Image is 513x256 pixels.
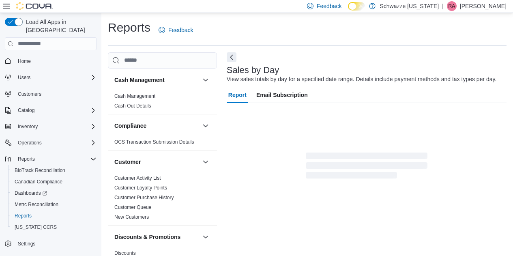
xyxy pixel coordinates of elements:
button: BioTrack Reconciliation [8,165,100,176]
button: Next [227,52,236,62]
span: Loading [306,154,427,180]
span: Canadian Compliance [15,179,62,185]
button: Discounts & Promotions [201,232,210,242]
span: Reports [15,154,97,164]
a: Customer Activity List [114,175,161,181]
a: Customer Queue [114,204,151,210]
button: Catalog [15,105,38,115]
span: Dashboards [11,188,97,198]
p: | [442,1,444,11]
button: Compliance [201,121,210,131]
a: Canadian Compliance [11,177,66,187]
button: Operations [15,138,45,148]
span: Load All Apps in [GEOGRAPHIC_DATA] [23,18,97,34]
span: Settings [18,241,35,247]
span: Customer Purchase History [114,194,174,201]
span: Canadian Compliance [11,177,97,187]
h3: Compliance [114,122,146,130]
span: RA [449,1,455,11]
button: Cash Management [114,76,199,84]
span: Metrc Reconciliation [11,200,97,209]
a: Settings [15,239,39,249]
button: Customer [114,158,199,166]
a: Customer Loyalty Points [114,185,167,191]
div: Cash Management [108,91,217,114]
h3: Cash Management [114,76,165,84]
a: Metrc Reconciliation [11,200,62,209]
div: Customer [108,173,217,225]
span: Home [15,56,97,66]
span: Catalog [15,105,97,115]
span: Reports [11,211,97,221]
img: Cova [16,2,53,10]
button: Customers [2,88,100,100]
span: Inventory [18,123,38,130]
button: Canadian Compliance [8,176,100,187]
span: Metrc Reconciliation [15,201,58,208]
span: Reports [18,156,35,162]
button: Reports [15,154,38,164]
span: Feedback [168,26,193,34]
button: Users [2,72,100,83]
button: Home [2,55,100,67]
span: Settings [15,239,97,249]
h1: Reports [108,19,150,36]
a: Cash Management [114,93,155,99]
span: Email Subscription [256,87,308,103]
div: Compliance [108,137,217,150]
button: Customer [201,157,210,167]
p: [PERSON_NAME] [460,1,507,11]
a: BioTrack Reconciliation [11,166,69,175]
span: Report [228,87,247,103]
button: Compliance [114,122,199,130]
a: Feedback [155,22,196,38]
h3: Discounts & Promotions [114,233,180,241]
span: Washington CCRS [11,222,97,232]
span: Feedback [317,2,341,10]
div: Ryan Alexzander Broome [447,1,457,11]
span: BioTrack Reconciliation [15,167,65,174]
button: Operations [2,137,100,148]
button: [US_STATE] CCRS [8,222,100,233]
a: New Customers [114,214,149,220]
button: Reports [2,153,100,165]
span: Reports [15,213,32,219]
a: Dashboards [11,188,50,198]
button: Reports [8,210,100,222]
span: Users [18,74,30,81]
a: Discounts [114,250,136,256]
button: Users [15,73,34,82]
button: Inventory [2,121,100,132]
button: Inventory [15,122,41,131]
button: Catalog [2,105,100,116]
p: Schwazze [US_STATE] [380,1,439,11]
span: Inventory [15,122,97,131]
a: Home [15,56,34,66]
button: Settings [2,238,100,250]
a: Customer Purchase History [114,195,174,200]
span: Operations [15,138,97,148]
span: Dashboards [15,190,47,196]
span: Customer Queue [114,204,151,211]
span: Customers [15,89,97,99]
a: Dashboards [8,187,100,199]
a: Customers [15,89,45,99]
span: [US_STATE] CCRS [15,224,57,230]
input: Dark Mode [348,2,365,11]
span: BioTrack Reconciliation [11,166,97,175]
a: Cash Out Details [114,103,151,109]
a: OCS Transaction Submission Details [114,139,194,145]
button: Discounts & Promotions [114,233,199,241]
span: Operations [18,140,42,146]
span: Customers [18,91,41,97]
a: [US_STATE] CCRS [11,222,60,232]
h3: Customer [114,158,141,166]
span: Home [18,58,31,65]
